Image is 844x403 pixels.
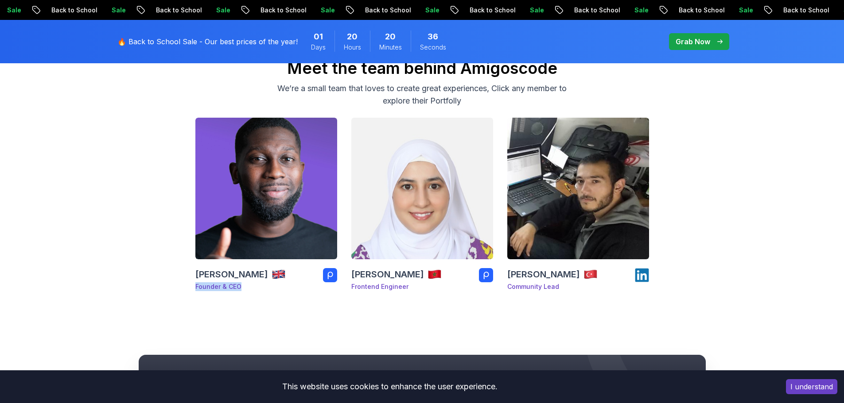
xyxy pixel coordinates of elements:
span: Minutes [379,43,402,52]
a: Chaimaa Safi_team[PERSON_NAME]team member countryFrontend Engineer [351,118,493,298]
span: 20 Hours [347,31,358,43]
button: Accept cookies [786,379,837,394]
a: Nelson Djalo_team[PERSON_NAME]team member countryFounder & CEO [195,118,337,298]
p: Founder & CEO [195,282,286,291]
p: Back to School [352,6,412,15]
span: Days [311,43,326,52]
span: Seconds [420,43,446,52]
a: Ömer Fadil_team[PERSON_NAME]team member countryCommunity Lead [507,118,649,298]
span: 1 Days [314,31,323,43]
p: Frontend Engineer [351,282,442,291]
p: Back to School [666,6,726,15]
p: Back to School [561,6,622,15]
p: Sale [726,6,755,15]
p: Sale [517,6,545,15]
p: Sale [203,6,232,15]
p: We’re a small team that loves to create great experiences, Click any member to explore their Port... [273,82,571,107]
p: 🔥 Back to School Sale - Our best prices of the year! [117,36,298,47]
span: 36 Seconds [428,31,438,43]
img: team member country [583,267,598,281]
h2: Meet the team behind Amigoscode [112,59,732,77]
span: Hours [344,43,361,52]
p: Community Lead [507,282,598,291]
p: Back to School [39,6,99,15]
p: Back to School [770,6,831,15]
h3: [PERSON_NAME] [351,268,424,280]
p: Sale [308,6,336,15]
p: Sale [622,6,650,15]
img: team member country [428,267,442,281]
img: Nelson Djalo_team [195,118,337,259]
p: Sale [99,6,127,15]
img: Ömer Fadil_team [507,118,649,259]
div: This website uses cookies to enhance the user experience. [7,377,773,396]
h3: [PERSON_NAME] [507,268,580,280]
h3: [PERSON_NAME] [195,268,268,280]
span: 20 Minutes [385,31,396,43]
p: Back to School [143,6,203,15]
p: Back to School [457,6,517,15]
img: team member country [272,267,286,281]
p: Sale [412,6,441,15]
p: Back to School [248,6,308,15]
img: Chaimaa Safi_team [351,118,493,259]
p: Grab Now [676,36,710,47]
